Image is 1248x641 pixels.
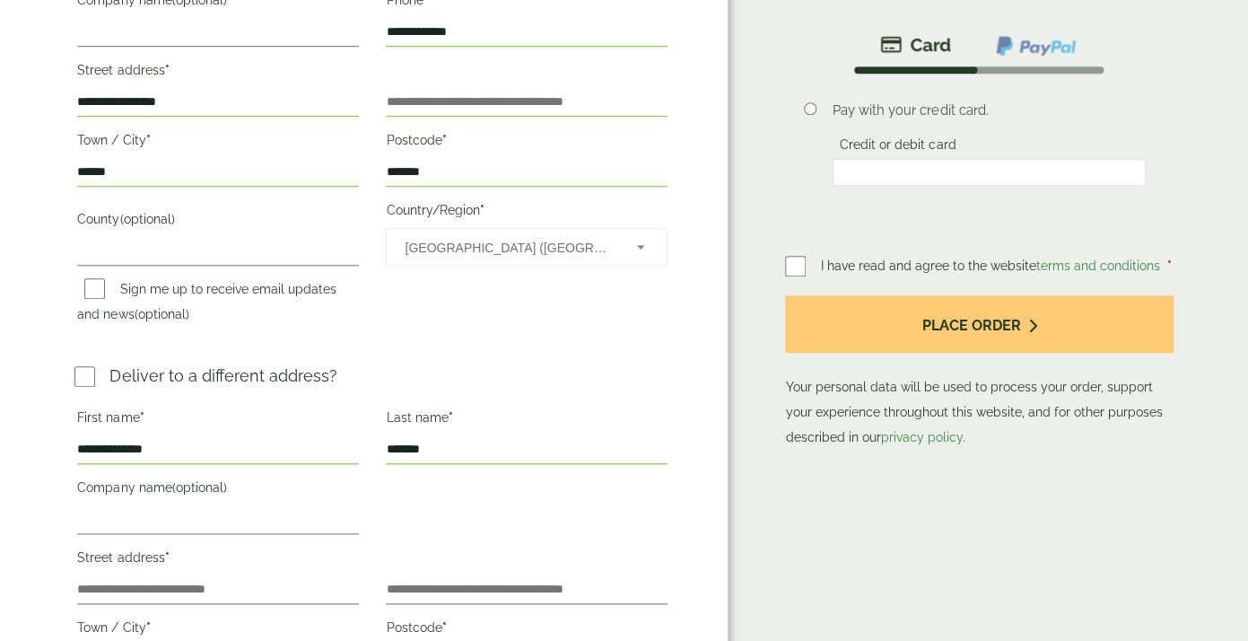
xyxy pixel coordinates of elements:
[164,550,169,565] abbr: required
[171,480,226,495] span: (optional)
[77,57,359,88] label: Street address
[405,229,613,267] span: United Kingdom (UK)
[994,34,1078,57] img: ppcp-gateway.png
[139,410,144,425] abbr: required
[145,620,150,635] abbr: required
[77,206,359,237] label: County
[77,405,359,435] label: First name
[119,212,174,226] span: (optional)
[386,405,668,435] label: Last name
[145,133,150,147] abbr: required
[785,295,1173,451] p: Your personal data will be used to process your order, support your experience throughout this we...
[386,198,668,228] label: Country/Region
[77,475,359,505] label: Company name
[134,307,188,321] span: (optional)
[448,410,452,425] abbr: required
[833,101,1146,120] p: Pay with your credit card.
[386,127,668,158] label: Postcode
[833,137,963,157] label: Credit or debit card
[1166,259,1171,273] abbr: required
[77,127,359,158] label: Town / City
[386,228,668,266] span: Country/Region
[785,295,1173,354] button: Place order
[77,282,336,327] label: Sign me up to receive email updates and news
[1035,259,1159,273] a: terms and conditions
[441,620,446,635] abbr: required
[164,63,169,77] abbr: required
[77,545,359,575] label: Street address
[479,203,484,217] abbr: required
[84,278,105,299] input: Sign me up to receive email updates and news(optional)
[441,133,446,147] abbr: required
[880,34,951,56] img: stripe.png
[880,430,962,444] a: privacy policy
[838,164,1140,180] iframe: Secure card payment input frame
[820,259,1163,273] span: I have read and agree to the website
[109,364,336,388] p: Deliver to a different address?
